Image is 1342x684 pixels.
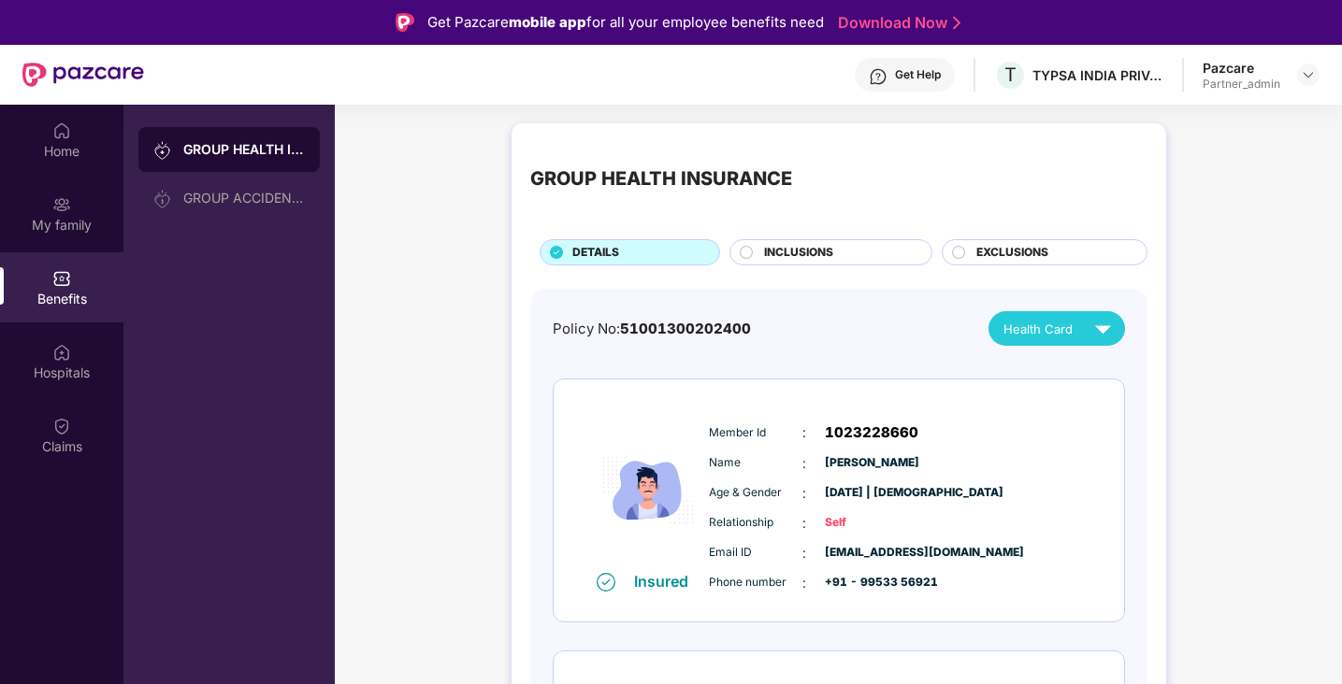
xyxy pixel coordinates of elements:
[709,484,802,502] span: Age & Gender
[597,573,615,591] img: svg+xml;base64,PHN2ZyB4bWxucz0iaHR0cDovL3d3dy53My5vcmcvMjAwMC9zdmciIHdpZHRoPSIxNiIgaGVpZ2h0PSIxNi...
[976,244,1048,262] span: EXCLUSIONS
[1003,320,1073,338] span: Health Card
[396,13,414,32] img: Logo
[825,574,918,591] span: +91 - 99533 56921
[802,513,806,534] span: :
[592,409,704,570] img: icon
[825,544,918,562] span: [EMAIL_ADDRESS][DOMAIN_NAME]
[427,11,824,34] div: Get Pazcare for all your employee benefits need
[52,195,71,214] img: svg+xml;base64,PHN2ZyB3aWR0aD0iMjAiIGhlaWdodD0iMjAiIHZpZXdCb3g9IjAgMCAyMCAyMCIgZmlsbD0ibm9uZSIgeG...
[802,543,806,563] span: :
[634,572,700,591] div: Insured
[869,67,887,86] img: svg+xml;base64,PHN2ZyBpZD0iSGVscC0zMngzMiIgeG1sbnM9Imh0dHA6Ly93d3cudzMub3JnLzIwMDAvc3ZnIiB3aWR0aD...
[709,544,802,562] span: Email ID
[709,424,802,442] span: Member Id
[802,453,806,474] span: :
[764,244,833,262] span: INCLUSIONS
[1301,67,1316,82] img: svg+xml;base64,PHN2ZyBpZD0iRHJvcGRvd24tMzJ4MzIiIHhtbG5zPSJodHRwOi8vd3d3LnczLm9yZy8yMDAwL3N2ZyIgd2...
[825,514,918,532] span: Self
[988,311,1124,346] button: Health Card
[1203,59,1280,77] div: Pazcare
[22,63,144,87] img: New Pazcare Logo
[620,320,751,337] span: 51001300202400
[530,164,792,193] div: GROUP HEALTH INSURANCE
[802,422,806,443] span: :
[838,13,955,33] a: Download Now
[183,140,305,159] div: GROUP HEALTH INSURANCE
[572,244,619,262] span: DETAILS
[52,121,71,140] img: svg+xml;base64,PHN2ZyBpZD0iSG9tZSIgeG1sbnM9Imh0dHA6Ly93d3cudzMub3JnLzIwMDAvc3ZnIiB3aWR0aD0iMjAiIG...
[1087,312,1119,345] img: svg+xml;base64,PHN2ZyB4bWxucz0iaHR0cDovL3d3dy53My5vcmcvMjAwMC9zdmciIHZpZXdCb3g9IjAgMCAyNCAyNCIgd2...
[1032,66,1163,84] div: TYPSA INDIA PRIVATE LIMITED
[802,483,806,504] span: :
[1004,64,1017,86] span: T
[553,318,751,340] div: Policy No:
[895,67,941,82] div: Get Help
[802,573,806,593] span: :
[52,417,71,435] img: svg+xml;base64,PHN2ZyBpZD0iQ2xhaW0iIHhtbG5zPSJodHRwOi8vd3d3LnczLm9yZy8yMDAwL3N2ZyIgd2lkdGg9IjIwIi...
[183,191,305,206] div: GROUP ACCIDENTAL INSURANCE
[709,454,802,472] span: Name
[509,13,586,31] strong: mobile app
[825,421,918,444] span: 1023228660
[1203,77,1280,92] div: Partner_admin
[153,190,172,208] img: svg+xml;base64,PHN2ZyB3aWR0aD0iMjAiIGhlaWdodD0iMjAiIHZpZXdCb3g9IjAgMCAyMCAyMCIgZmlsbD0ibm9uZSIgeG...
[825,454,918,472] span: [PERSON_NAME]
[709,514,802,532] span: Relationship
[709,574,802,591] span: Phone number
[153,141,172,160] img: svg+xml;base64,PHN2ZyB3aWR0aD0iMjAiIGhlaWdodD0iMjAiIHZpZXdCb3g9IjAgMCAyMCAyMCIgZmlsbD0ibm9uZSIgeG...
[825,484,918,502] span: [DATE] | [DEMOGRAPHIC_DATA]
[52,343,71,362] img: svg+xml;base64,PHN2ZyBpZD0iSG9zcGl0YWxzIiB4bWxucz0iaHR0cDovL3d3dy53My5vcmcvMjAwMC9zdmciIHdpZHRoPS...
[953,13,960,33] img: Stroke
[52,269,71,288] img: svg+xml;base64,PHN2ZyBpZD0iQmVuZWZpdHMiIHhtbG5zPSJodHRwOi8vd3d3LnczLm9yZy8yMDAwL3N2ZyIgd2lkdGg9Ij...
